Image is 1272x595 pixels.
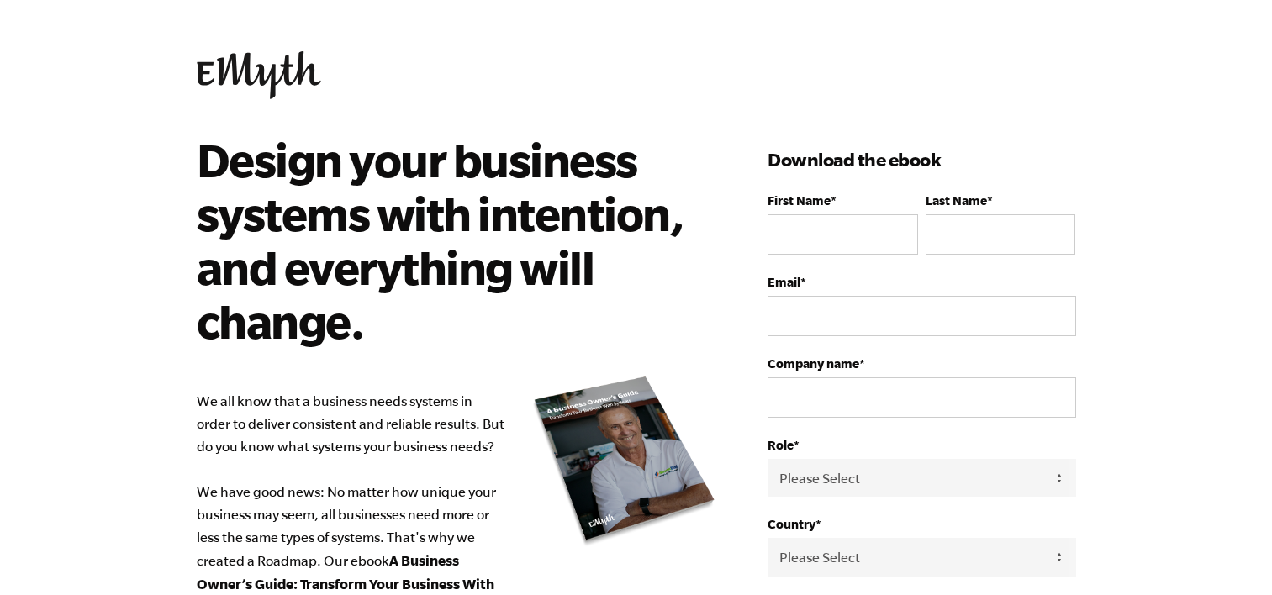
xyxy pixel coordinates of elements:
h2: Design your business systems with intention, and everything will change. [197,133,694,348]
span: Company name [768,356,859,371]
h3: Download the ebook [768,146,1075,173]
img: EMyth [197,51,321,99]
span: Last Name [926,193,987,208]
span: Role [768,438,794,452]
span: First Name [768,193,831,208]
span: Email [768,275,800,289]
img: new_roadmap_cover_093019 [532,375,717,547]
iframe: Chat Widget [1188,514,1272,595]
span: Country [768,517,815,531]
